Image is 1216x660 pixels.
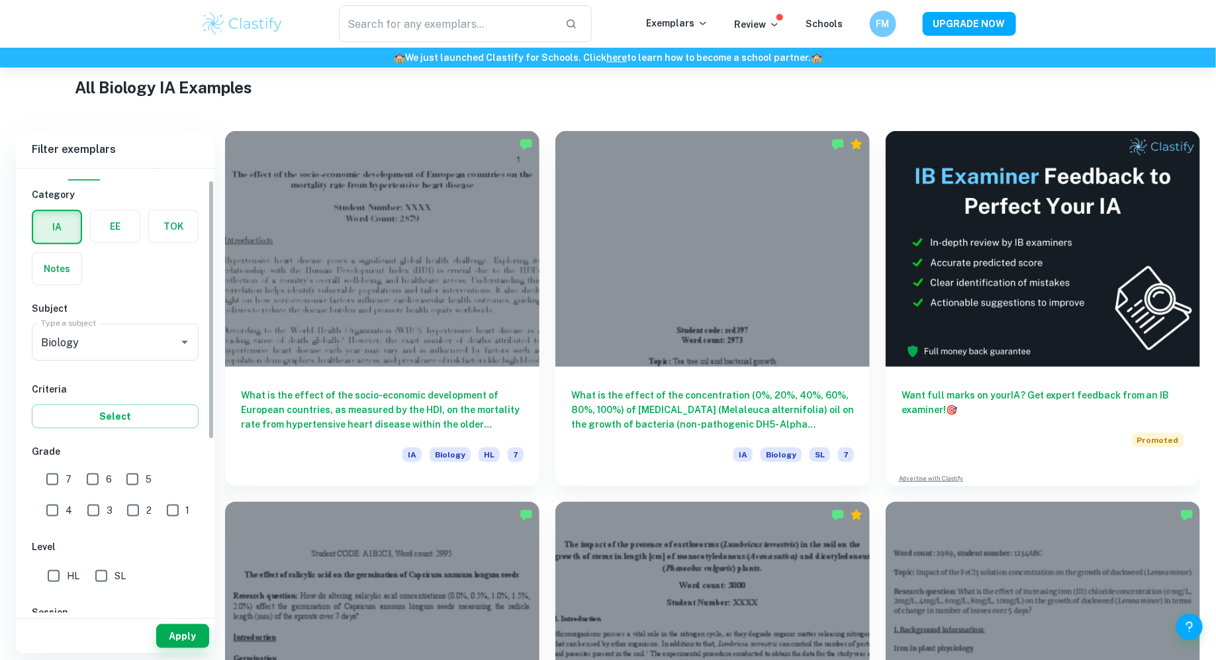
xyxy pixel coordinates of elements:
button: UPGRADE NOW [923,12,1016,36]
img: Thumbnail [886,131,1200,367]
img: Clastify logo [201,11,285,37]
span: 🏫 [394,52,405,63]
button: Open [175,333,194,352]
span: 3 [107,503,113,518]
button: Notes [32,253,81,285]
span: IA [733,448,753,462]
button: EE [91,211,140,242]
img: Marked [1180,508,1193,522]
h6: Subject [32,301,199,316]
h6: Want full marks on your IA ? Get expert feedback from an IB examiner! [902,388,1184,417]
h6: Session [32,605,199,620]
p: Review [735,17,780,32]
span: 7 [838,448,854,462]
button: TOK [149,211,198,242]
label: Type a subject [41,318,96,329]
h6: What is the effect of the socio-economic development of European countries, as measured by the HD... [241,388,524,432]
span: 2 [146,503,152,518]
p: Exemplars [647,16,708,30]
h6: What is the effect of the concentration (0%, 20%, 40%, 60%, 80%, 100%) of [MEDICAL_DATA] (Melaleu... [571,388,854,432]
span: 4 [66,503,72,518]
span: Promoted [1132,433,1184,448]
img: Marked [831,508,845,522]
img: Marked [831,138,845,151]
a: Advertise with Clastify [899,474,963,483]
button: FM [870,11,896,37]
span: IA [402,448,422,462]
span: 🎯 [946,404,957,415]
input: Search for any exemplars... [339,5,555,42]
button: Apply [156,624,209,648]
span: HL [67,569,79,583]
h6: Category [32,187,199,202]
span: SL [810,448,830,462]
img: Marked [520,138,533,151]
h6: FM [875,17,890,31]
h6: We just launched Clastify for Schools. Click to learn how to become a school partner. [3,50,1213,65]
h1: All Biology IA Examples [75,75,1141,99]
div: Premium [850,508,863,522]
span: HL [479,448,500,462]
span: 🏫 [811,52,822,63]
button: Help and Feedback [1176,614,1203,640]
h6: Criteria [32,382,199,397]
span: 6 [106,472,112,487]
a: Want full marks on yourIA? Get expert feedback from an IB examiner!PromotedAdvertise with Clastify [886,131,1200,486]
div: Premium [850,138,863,151]
span: Biology [761,448,802,462]
a: What is the effect of the socio-economic development of European countries, as measured by the HD... [225,131,539,486]
h6: Grade [32,444,199,459]
h6: Filter exemplars [16,131,214,168]
span: Biology [430,448,471,462]
span: 5 [146,472,152,487]
span: 7 [66,472,71,487]
span: SL [115,569,126,583]
button: Select [32,404,199,428]
button: IA [33,211,81,243]
img: Marked [520,508,533,522]
span: 7 [508,448,524,462]
h6: Level [32,540,199,554]
a: Schools [806,19,843,29]
a: here [606,52,627,63]
span: 1 [186,503,190,518]
a: What is the effect of the concentration (0%, 20%, 40%, 60%, 80%, 100%) of [MEDICAL_DATA] (Melaleu... [555,131,870,486]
